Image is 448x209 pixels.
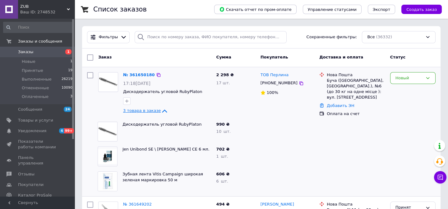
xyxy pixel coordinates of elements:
[22,59,35,64] span: Новые
[368,5,395,14] button: Экспорт
[99,34,118,40] span: Фильтры
[307,34,357,40] span: Сохраненные фильтры:
[216,129,231,134] span: 10 шт.
[18,128,46,134] span: Уведомления
[327,72,385,78] div: Нова Пошта
[62,77,72,82] span: 26219
[64,128,74,133] span: 99+
[18,49,33,55] span: Заказы
[123,108,168,113] a: 3 товара в заказе
[20,4,67,9] span: ZUB
[216,147,230,151] span: 702 ₴
[123,72,155,77] a: № 361650180
[93,6,147,13] h1: Список заказов
[123,81,150,86] span: 17:18[DATE]
[267,90,278,95] span: 100%
[123,89,202,94] a: Дискодержатель угловой RubyPlaton
[98,55,112,59] span: Заказ
[122,122,201,127] a: Дискодержатель угловой RubyPlaton
[123,109,161,113] span: 3 товара в заказе
[303,5,362,14] button: Управление статусами
[261,55,288,59] span: Покупатель
[261,72,289,78] a: ТОВ Перлина
[395,7,442,12] a: Создать заказ
[3,22,73,33] input: Поиск
[18,118,53,123] span: Товары и услуги
[135,31,287,43] input: Поиск по номеру заказа, ФИО покупателя, номеру телефона, Email, номеру накладной
[98,123,117,141] img: Фото товару
[18,155,58,166] span: Панель управления
[319,55,363,59] span: Доставка и оплата
[219,7,292,12] span: Скачать отчет по пром-оплате
[434,171,446,183] button: Чат с покупателем
[22,85,49,91] span: Отмененные
[216,122,230,127] span: 990 ₴
[18,107,42,112] span: Сообщения
[99,73,118,91] img: Фото товару
[216,202,230,207] span: 494 ₴
[216,72,234,77] span: 2 298 ₴
[18,39,62,44] span: Заказы и сообщения
[123,202,152,207] a: № 361649202
[122,147,210,151] a: Jen Unibond SE \ [PERSON_NAME] СЕ 6 мл.
[327,103,354,108] a: Добавить ЭН
[327,78,385,100] div: Буча ([GEOGRAPHIC_DATA], [GEOGRAPHIC_DATA].), №6 (до 30 кг на одне місце ): вул. [STREET_ADDRESS]
[18,193,52,198] span: Каталог ProSale
[59,128,64,133] span: 4
[406,7,437,12] span: Создать заказ
[216,81,230,85] span: 17 шт.
[122,172,203,182] a: Зубная лента Vitis Campaign широкая зеленая маркировка 50 м
[22,68,43,73] span: Принятые
[62,85,72,91] span: 10090
[98,72,118,92] a: Фото товару
[216,172,230,176] span: 606 ₴
[261,202,294,207] a: [PERSON_NAME]
[327,111,385,117] div: Оплата на счет
[70,59,72,64] span: 1
[68,68,72,73] span: 19
[308,7,357,12] span: Управление статусами
[401,5,442,14] button: Создать заказ
[18,182,44,188] span: Покупатели
[98,172,117,191] img: Фото товару
[376,35,392,39] span: (36332)
[22,94,48,100] span: Оплаченные
[20,9,75,15] div: Ваш ID: 2748532
[64,107,72,112] span: 24
[327,202,385,207] div: Нова Пошта
[261,81,298,85] span: [PHONE_NUMBER]
[216,154,228,159] span: 1 шт.
[65,49,72,54] span: 1
[18,171,35,177] span: Отзывы
[373,7,390,12] span: Экспорт
[70,94,72,100] span: 3
[395,75,423,81] div: Новый
[390,55,406,59] span: Статус
[216,55,231,59] span: Сумма
[22,77,52,82] span: Выполненные
[367,34,375,40] span: Все
[214,5,297,14] button: Скачать отчет по пром-оплате
[216,179,228,183] span: 6 шт.
[18,139,58,150] span: Показатели работы компании
[98,149,117,164] img: Фото товару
